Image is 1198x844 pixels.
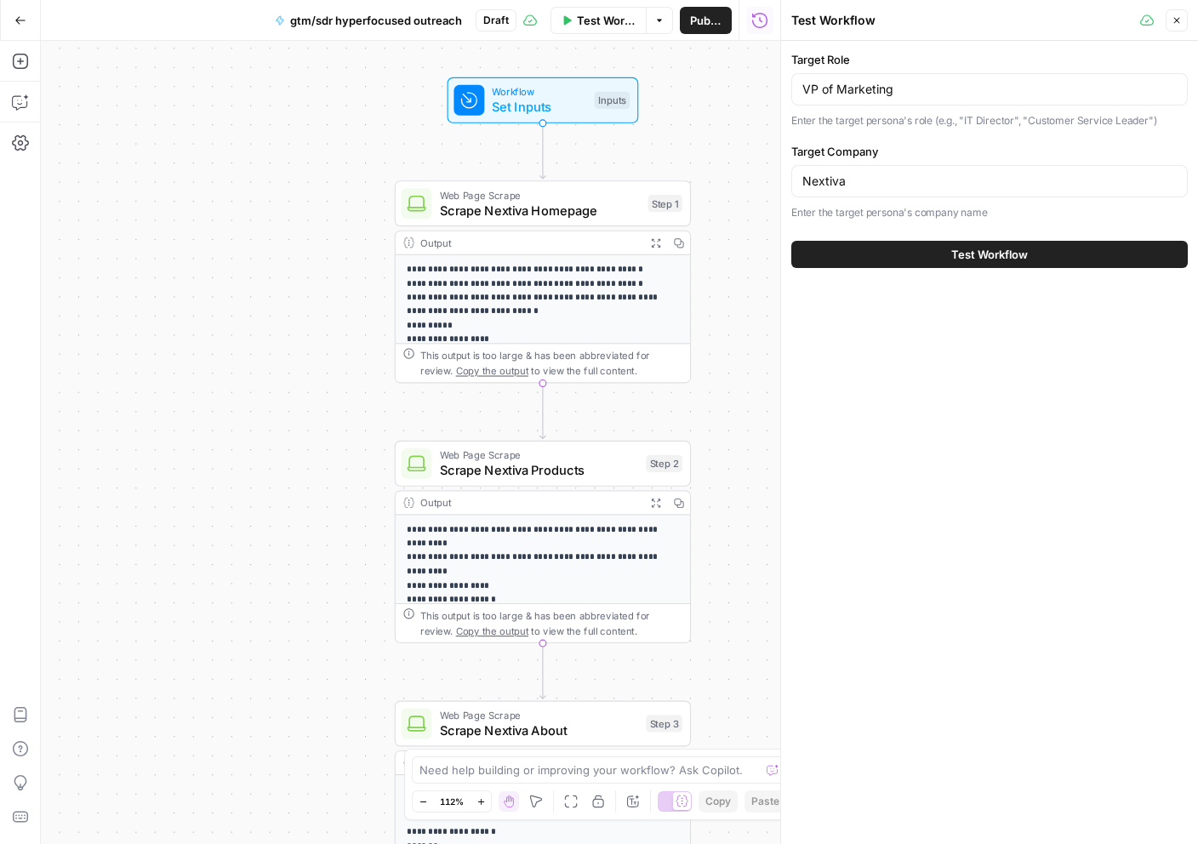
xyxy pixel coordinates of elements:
[705,794,731,809] span: Copy
[751,794,779,809] span: Paste
[646,455,682,472] div: Step 2
[420,348,682,379] div: This output is too large & has been abbreviated for review. to view the full content.
[646,715,682,732] div: Step 3
[951,246,1028,263] span: Test Workflow
[440,795,464,808] span: 112%
[456,365,528,376] span: Copy the output
[540,123,546,179] g: Edge from start to step_1
[680,7,732,34] button: Publish
[440,187,641,202] span: Web Page Scrape
[492,97,586,116] span: Set Inputs
[440,201,641,220] span: Scrape Nextiva Homepage
[802,81,1177,98] input: e.g., IT Director
[802,173,1177,190] input: e.g., Acme Corp
[791,51,1188,68] label: Target Role
[440,460,639,479] span: Scrape Nextiva Products
[440,448,639,463] span: Web Page Scrape
[791,143,1188,160] label: Target Company
[540,643,546,699] g: Edge from step_2 to step_3
[483,13,509,28] span: Draft
[791,112,1188,129] p: Enter the target persona's role (e.g., "IT Director", "Customer Service Leader")
[265,7,472,34] button: gtm/sdr hyperfocused outreach
[440,707,639,722] span: Web Page Scrape
[577,12,636,29] span: Test Workflow
[595,92,630,109] div: Inputs
[420,235,638,250] div: Output
[420,495,638,510] div: Output
[791,204,1188,221] p: Enter the target persona's company name
[648,195,682,212] div: Step 1
[440,721,639,739] span: Scrape Nextiva About
[420,608,682,639] div: This output is too large & has been abbreviated for review. to view the full content.
[690,12,722,29] span: Publish
[791,241,1188,268] button: Test Workflow
[744,790,786,813] button: Paste
[540,383,546,438] g: Edge from step_1 to step_2
[456,625,528,636] span: Copy the output
[699,790,738,813] button: Copy
[492,84,586,100] span: Workflow
[395,77,691,123] div: WorkflowSet InputsInputs
[551,7,647,34] button: Test Workflow
[290,12,462,29] span: gtm/sdr hyperfocused outreach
